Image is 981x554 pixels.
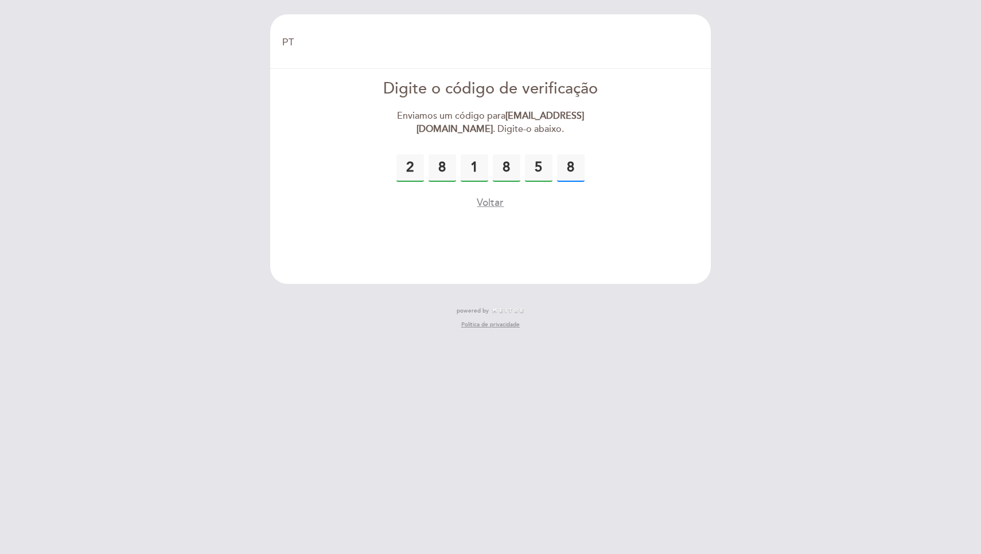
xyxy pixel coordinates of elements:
input: 0 [461,154,488,182]
input: 0 [525,154,552,182]
a: Política de privacidade [461,321,520,329]
input: 0 [396,154,424,182]
div: Enviamos um código para . Digite-o abaixo. [359,110,622,136]
input: 0 [557,154,585,182]
strong: [EMAIL_ADDRESS][DOMAIN_NAME] [416,110,584,135]
img: MEITRE [492,308,524,314]
button: Voltar [477,196,504,210]
div: Digite o código de verificação [359,78,622,100]
a: powered by [457,307,524,315]
input: 0 [429,154,456,182]
input: 0 [493,154,520,182]
span: powered by [457,307,489,315]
